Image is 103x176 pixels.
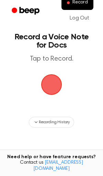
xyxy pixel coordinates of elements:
span: Contact us [4,160,99,172]
a: [EMAIL_ADDRESS][DOMAIN_NAME] [33,160,83,171]
button: Recording History [29,117,74,128]
p: Tap to Record. [12,55,91,63]
h1: Record a Voice Note for Docs [12,33,91,49]
a: Log Out [63,10,96,26]
span: Recording History [39,119,70,125]
img: Beep Logo [41,74,62,95]
a: Beep [7,4,46,18]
